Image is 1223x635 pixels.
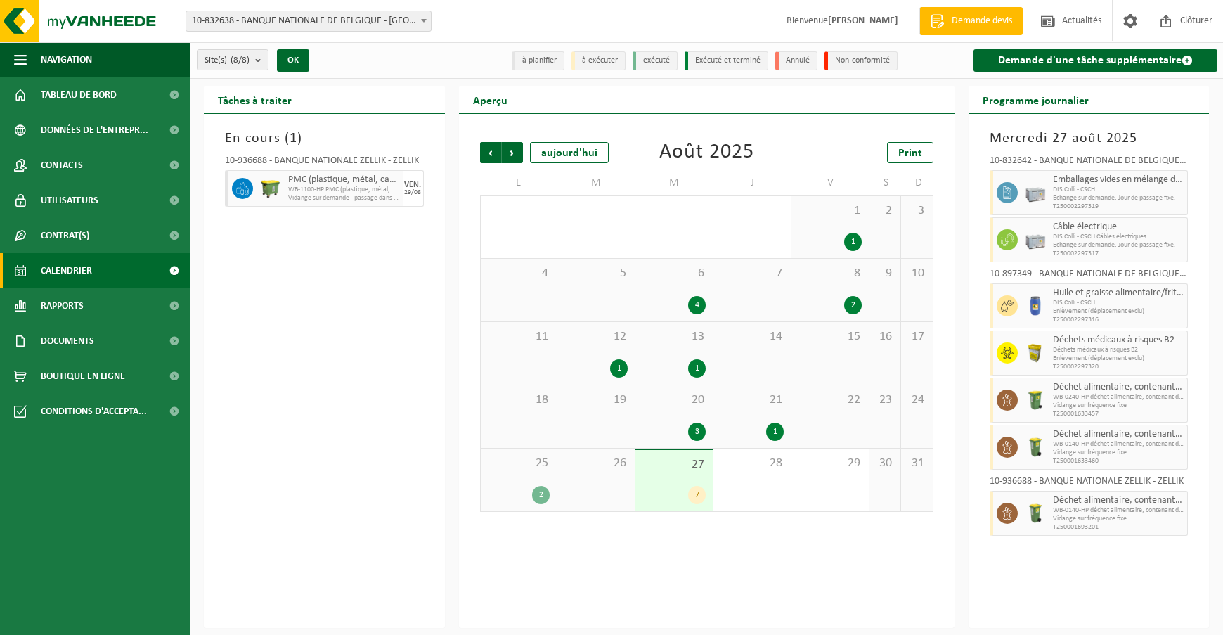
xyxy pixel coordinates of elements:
count: (8/8) [231,56,250,65]
h3: Mercredi 27 août 2025 [990,128,1189,149]
span: WB-0240-HP déchet alimentaire, contenant des produits d'orig [1053,393,1184,402]
div: 10-936688 - BANQUE NATIONALE ZELLIK - ZELLIK [990,477,1189,491]
h2: Aperçu [459,86,522,113]
div: 1 [766,423,784,441]
span: 9 [876,266,893,281]
span: Huile et graisse alimentaire/friture, cat 3 (ménagers)(impropres à la fermentation) [1053,288,1184,299]
span: Print [898,148,922,159]
h2: Programme journalier [969,86,1103,113]
span: WB-0140-HP déchet alimentaire, contenant des produits d'orig [1053,440,1184,449]
span: DIS Colli - CSCH Câbles électriques [1053,233,1184,241]
span: Utilisateurs [41,183,98,218]
div: 2 [532,486,550,504]
div: 2 [844,296,862,314]
span: Echange sur demande. Jour de passage fixe. [1053,241,1184,250]
td: M [635,170,713,195]
span: Enlèvement (déplacement exclu) [1053,307,1184,316]
span: Suivant [502,142,523,163]
span: 29 [798,456,862,471]
td: V [791,170,869,195]
span: Site(s) [205,50,250,71]
img: WB-1100-HPE-GN-50 [260,178,281,199]
div: aujourd'hui [530,142,609,163]
span: 13 [642,329,706,345]
span: Enlèvement (déplacement exclu) [1053,354,1184,363]
span: Demande devis [948,14,1016,28]
li: à planifier [512,51,564,70]
img: WB-0140-HPE-GN-50 [1025,437,1046,458]
div: 10-897349 - BANQUE NATIONALE DE BELGIQUE - COMEDIENS BNB 2 - [GEOGRAPHIC_DATA] [990,269,1189,283]
img: PB-LB-0680-HPE-GY-11 [1025,229,1046,250]
img: WB-0140-HPE-GN-50 [1025,503,1046,524]
td: L [480,170,558,195]
span: Emballages vides en mélange de produits dangereux [1053,174,1184,186]
span: 20 [642,392,706,408]
img: WB-0240-HPE-GN-50 [1025,390,1046,411]
span: 17 [908,329,925,345]
button: Site(s)(8/8) [197,49,268,70]
span: Boutique en ligne [41,359,125,394]
div: 1 [844,233,862,251]
td: S [869,170,901,195]
span: T250002297320 [1053,363,1184,371]
span: Conditions d'accepta... [41,394,147,429]
span: T250002297316 [1053,316,1184,324]
span: T250001693201 [1053,523,1184,532]
span: 26 [564,456,628,471]
span: Vidange sur fréquence fixe [1053,515,1184,523]
strong: [PERSON_NAME] [828,15,898,26]
span: Déchet alimentaire, contenant des produits d'origine animale, non emballé, catégorie 3 [1053,495,1184,506]
span: Données de l'entrepr... [41,113,148,148]
span: 22 [798,392,862,408]
span: T250002297317 [1053,250,1184,258]
div: 4 [688,296,706,314]
span: 6 [642,266,706,281]
span: Navigation [41,42,92,77]
span: 21 [720,392,784,408]
li: Annulé [775,51,817,70]
span: Vidange sur demande - passage dans une tournée fixe [288,194,399,203]
span: Contacts [41,148,83,183]
span: Câble électrique [1053,222,1184,233]
td: M [557,170,635,195]
span: 12 [564,329,628,345]
span: Vidange sur fréquence fixe [1053,449,1184,457]
a: Demande devis [919,7,1023,35]
li: à exécuter [571,51,626,70]
div: 10-936688 - BANQUE NATIONALE ZELLIK - ZELLIK [225,156,424,170]
span: WB-0140-HP déchet alimentaire, contenant des produits d'orig [1053,506,1184,515]
li: Exécuté et terminé [685,51,768,70]
span: 4 [488,266,550,281]
span: 27 [642,457,706,473]
div: 7 [688,486,706,504]
span: Tableau de bord [41,77,117,113]
div: 29/08 [404,189,421,196]
span: T250002297319 [1053,203,1184,211]
span: WB-1100-HP PMC (plastique, métal, carton boisson) (industrie [288,186,399,194]
span: Déchets médicaux à risques B2 [1053,346,1184,354]
span: 7 [720,266,784,281]
span: 2 [876,203,893,219]
span: 15 [798,329,862,345]
span: Rapports [41,288,84,323]
div: 1 [688,359,706,378]
span: DIS Colli - CSCH [1053,299,1184,307]
span: 18 [488,392,550,408]
span: Déchet alimentaire, contenant des produits d'origine animale, non emballé, catégorie 3 [1053,382,1184,393]
span: Documents [41,323,94,359]
span: 3 [908,203,925,219]
span: Calendrier [41,253,92,288]
span: 16 [876,329,893,345]
span: 10 [908,266,925,281]
span: Déchet alimentaire, contenant des produits d'origine animale, non emballé, catégorie 3 [1053,429,1184,440]
img: PB-LB-0680-HPE-GY-11 [1025,182,1046,203]
div: VEN. [404,181,421,189]
div: 3 [688,423,706,441]
h3: En cours ( ) [225,128,424,149]
span: 30 [876,456,893,471]
span: 31 [908,456,925,471]
span: 5 [564,266,628,281]
span: 14 [720,329,784,345]
span: 10-832638 - BANQUE NATIONALE DE BELGIQUE - BRUXELLES [186,11,432,32]
span: T250001633457 [1053,410,1184,418]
